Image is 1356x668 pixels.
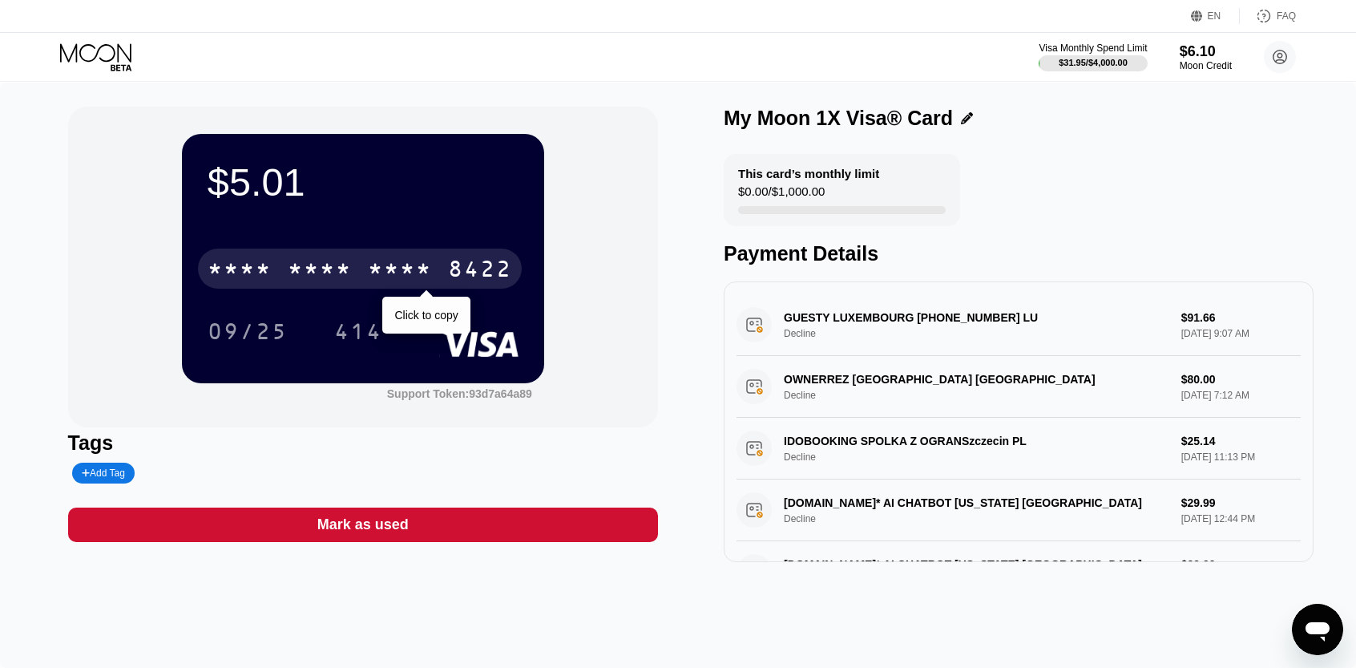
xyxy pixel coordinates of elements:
[208,321,288,346] div: 09/25
[1208,10,1221,22] div: EN
[1180,60,1232,71] div: Moon Credit
[1277,10,1296,22] div: FAQ
[334,321,382,346] div: 414
[394,309,458,322] div: Click to copy
[68,508,658,542] div: Mark as used
[208,160,519,204] div: $5.01
[724,242,1314,265] div: Payment Details
[1180,43,1232,60] div: $6.10
[82,468,125,479] div: Add Tag
[68,431,658,455] div: Tags
[724,107,953,130] div: My Moon 1X Visa® Card
[387,387,532,400] div: Support Token: 93d7a64a89
[738,184,825,206] div: $0.00 / $1,000.00
[1292,604,1343,655] iframe: Button to launch messaging window
[1059,58,1128,67] div: $31.95 / $4,000.00
[317,516,409,534] div: Mark as used
[1039,43,1147,71] div: Visa Monthly Spend Limit$31.95/$4,000.00
[387,387,532,400] div: Support Token:93d7a64a89
[1191,8,1240,24] div: EN
[738,167,879,180] div: This card’s monthly limit
[1240,8,1296,24] div: FAQ
[1039,43,1147,54] div: Visa Monthly Spend Limit
[448,258,512,284] div: 8422
[322,311,394,351] div: 414
[1180,43,1232,71] div: $6.10Moon Credit
[196,311,300,351] div: 09/25
[72,463,135,484] div: Add Tag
